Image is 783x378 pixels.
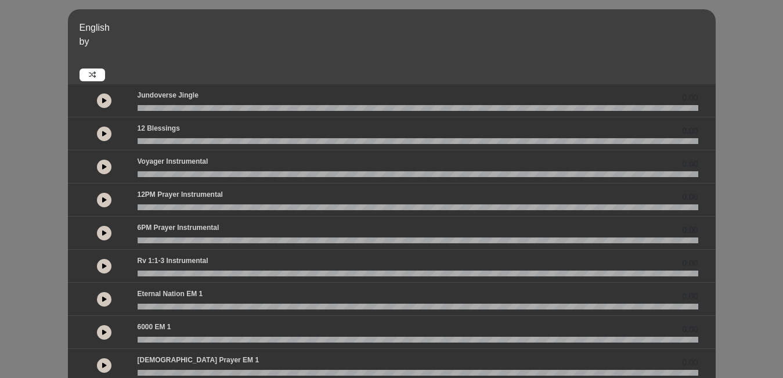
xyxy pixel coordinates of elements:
[682,158,698,170] span: 0.00
[682,290,698,303] span: 0.00
[80,21,713,35] p: English
[138,222,219,233] p: 6PM Prayer Instrumental
[682,224,698,236] span: 0.00
[138,156,208,167] p: Voyager Instrumental
[138,123,180,134] p: 12 Blessings
[138,355,259,365] p: [DEMOGRAPHIC_DATA] prayer EM 1
[80,37,89,46] span: by
[682,257,698,269] span: 0.00
[138,90,199,100] p: Jundoverse Jingle
[138,322,171,332] p: 6000 EM 1
[682,191,698,203] span: 0.00
[682,125,698,137] span: 0.00
[138,189,223,200] p: 12PM Prayer Instrumental
[682,357,698,369] span: 0.00
[682,92,698,104] span: 0.00
[138,289,203,299] p: Eternal Nation EM 1
[682,323,698,336] span: 0.00
[138,255,208,266] p: Rv 1:1-3 Instrumental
